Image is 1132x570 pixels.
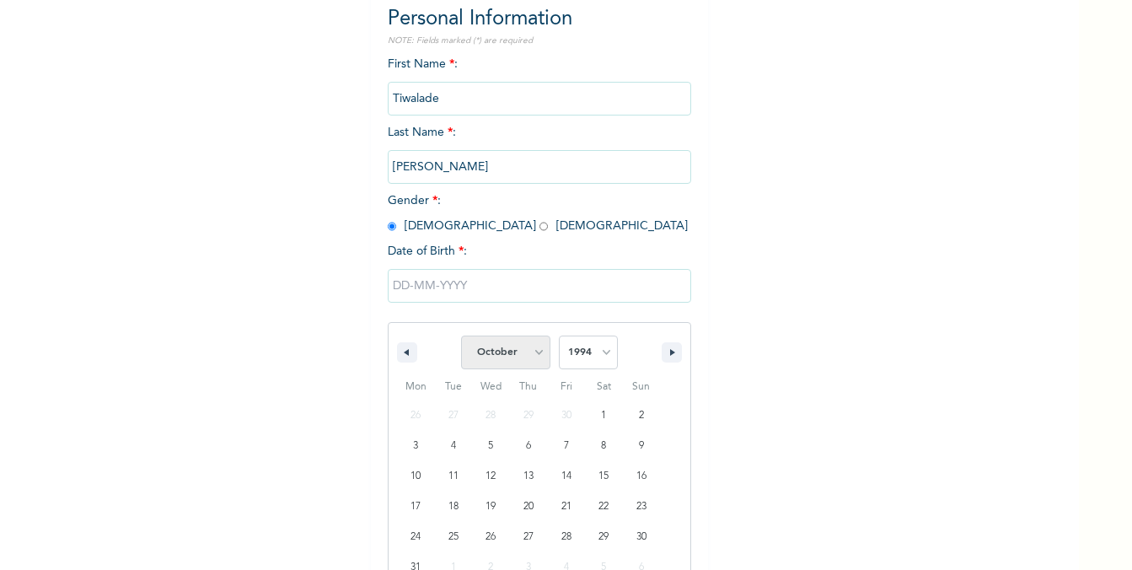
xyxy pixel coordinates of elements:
[472,492,510,522] button: 19
[410,522,421,552] span: 24
[547,492,585,522] button: 21
[622,374,660,401] span: Sun
[410,492,421,522] span: 17
[388,195,688,232] span: Gender : [DEMOGRAPHIC_DATA] [DEMOGRAPHIC_DATA]
[435,522,473,552] button: 25
[585,374,623,401] span: Sat
[622,492,660,522] button: 23
[561,522,571,552] span: 28
[601,401,606,431] span: 1
[397,374,435,401] span: Mon
[435,431,473,461] button: 4
[564,431,569,461] span: 7
[622,522,660,552] button: 30
[547,374,585,401] span: Fri
[598,461,609,492] span: 15
[397,461,435,492] button: 10
[488,431,493,461] span: 5
[523,492,534,522] span: 20
[510,461,548,492] button: 13
[397,431,435,461] button: 3
[435,461,473,492] button: 11
[585,461,623,492] button: 15
[448,461,459,492] span: 11
[388,243,467,261] span: Date of Birth :
[598,522,609,552] span: 29
[388,4,691,35] h2: Personal Information
[510,374,548,401] span: Thu
[486,492,496,522] span: 19
[636,492,646,522] span: 23
[547,522,585,552] button: 28
[585,492,623,522] button: 22
[639,401,644,431] span: 2
[526,431,531,461] span: 6
[388,269,691,303] input: DD-MM-YYYY
[510,431,548,461] button: 6
[388,126,691,173] span: Last Name :
[510,522,548,552] button: 27
[547,461,585,492] button: 14
[388,82,691,116] input: Enter your first name
[410,461,421,492] span: 10
[523,461,534,492] span: 13
[448,492,459,522] span: 18
[585,431,623,461] button: 8
[472,461,510,492] button: 12
[585,522,623,552] button: 29
[561,461,571,492] span: 14
[598,492,609,522] span: 22
[472,374,510,401] span: Wed
[397,492,435,522] button: 17
[388,35,691,47] p: NOTE: Fields marked (*) are required
[451,431,456,461] span: 4
[547,431,585,461] button: 7
[585,401,623,431] button: 1
[636,522,646,552] span: 30
[636,461,646,492] span: 16
[448,522,459,552] span: 25
[413,431,418,461] span: 3
[472,431,510,461] button: 5
[523,522,534,552] span: 27
[561,492,571,522] span: 21
[510,492,548,522] button: 20
[639,431,644,461] span: 9
[435,374,473,401] span: Tue
[388,150,691,184] input: Enter your last name
[486,522,496,552] span: 26
[622,431,660,461] button: 9
[388,58,691,105] span: First Name :
[397,522,435,552] button: 24
[622,401,660,431] button: 2
[622,461,660,492] button: 16
[435,492,473,522] button: 18
[486,461,496,492] span: 12
[601,431,606,461] span: 8
[472,522,510,552] button: 26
